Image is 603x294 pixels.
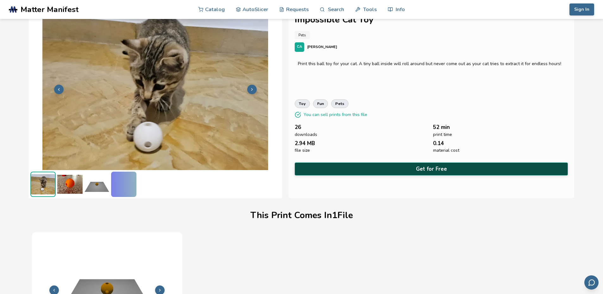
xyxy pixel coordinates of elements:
a: pets [331,99,349,108]
span: downloads [295,132,317,137]
span: 2.94 MB [295,140,315,146]
h1: Impossible Cat Toy [295,15,568,25]
span: 52 min [433,124,450,130]
p: [PERSON_NAME] [307,44,337,50]
img: Impossible Cat Toy Brim_Print_Bed_Preview [84,172,110,197]
div: Print this ball toy for your cat. A tiny ball inside will roll around but never come out as your ... [298,61,565,66]
span: Matter Manifest [21,5,79,14]
button: Sign In [569,3,594,15]
span: 0.14 [433,140,444,146]
a: fun [313,99,328,108]
p: You can sell prints from this file [304,111,367,118]
span: print time [433,132,452,137]
button: Send feedback via email [584,275,599,290]
h1: This Print Comes In 1 File [250,211,353,220]
span: CA [297,45,302,49]
a: Pets [295,31,310,39]
a: toy [295,99,310,108]
span: 26 [295,124,301,130]
span: file size [295,148,310,153]
span: material cost [433,148,459,153]
button: Get for Free [295,162,568,175]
